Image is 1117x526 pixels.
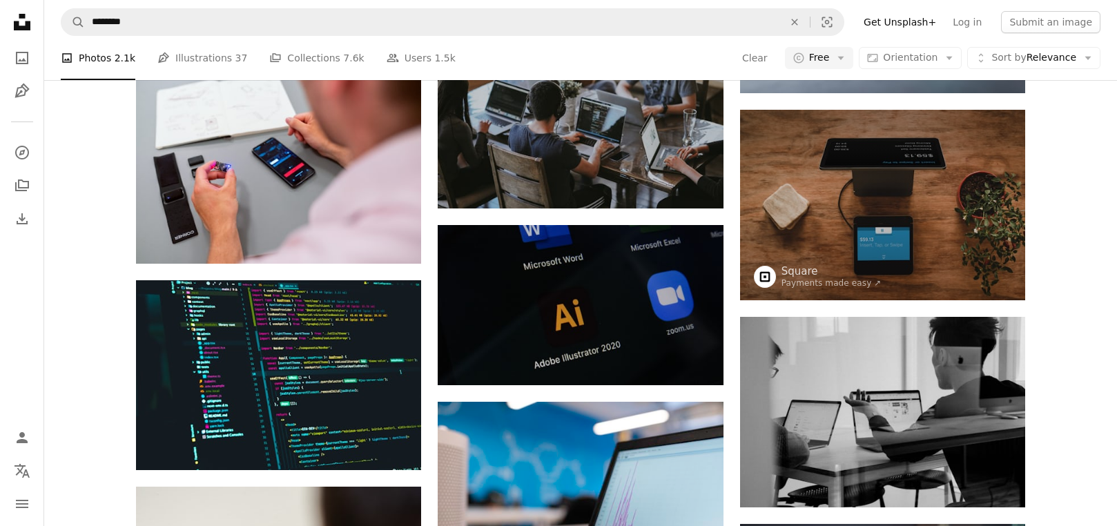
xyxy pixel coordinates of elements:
[269,36,364,80] a: Collections 7.6k
[438,491,723,503] a: black and silver laptop computer on brown wooden table
[1001,11,1100,33] button: Submit an image
[740,317,1025,507] img: man using MacBook
[235,50,248,66] span: 37
[781,278,882,288] a: Payments made easy ↗
[944,11,990,33] a: Log in
[883,52,938,63] span: Orientation
[991,51,1076,65] span: Relevance
[740,110,1025,300] img: computer monitor
[8,490,36,518] button: Menu
[855,11,944,33] a: Get Unsplash+
[136,369,421,381] a: black flat screen computer monitor
[8,139,36,166] a: Explore
[136,280,421,470] img: black flat screen computer monitor
[8,8,36,39] a: Home — Unsplash
[810,9,844,35] button: Visual search
[781,264,882,278] a: Square
[740,199,1025,211] a: computer monitor
[157,36,247,80] a: Illustrations 37
[438,18,723,208] img: group of people using laptop computer
[741,47,768,69] button: Clear
[387,36,456,80] a: Users 1.5k
[809,51,830,65] span: Free
[8,77,36,105] a: Illustrations
[343,50,364,66] span: 7.6k
[61,8,844,36] form: Find visuals sitewide
[859,47,962,69] button: Orientation
[8,205,36,233] a: Download History
[967,47,1100,69] button: Sort byRelevance
[438,299,723,311] a: a close up of a computer screen with icons
[779,9,810,35] button: Clear
[61,9,85,35] button: Search Unsplash
[8,457,36,485] button: Language
[8,424,36,451] a: Log in / Sign up
[434,50,455,66] span: 1.5k
[8,44,36,72] a: Photos
[785,47,854,69] button: Free
[136,73,421,264] img: person holding black iphone 4
[991,52,1026,63] span: Sort by
[438,107,723,119] a: group of people using laptop computer
[740,405,1025,418] a: man using MacBook
[136,162,421,174] a: person holding black iphone 4
[438,225,723,385] img: a close up of a computer screen with icons
[754,266,776,288] img: Go to Square's profile
[8,172,36,199] a: Collections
